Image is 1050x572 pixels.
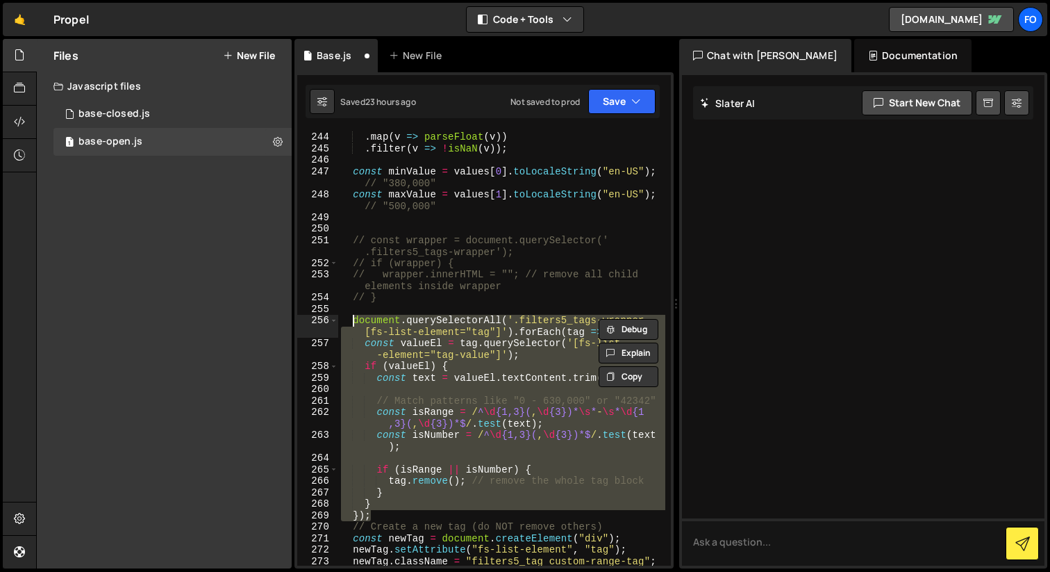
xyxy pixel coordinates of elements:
[297,452,338,464] div: 264
[340,96,416,108] div: Saved
[53,48,78,63] h2: Files
[297,464,338,476] div: 265
[297,510,338,522] div: 269
[78,136,142,148] div: base-open.js
[317,49,351,63] div: Base.js
[223,50,275,61] button: New File
[588,89,656,114] button: Save
[297,556,338,568] div: 273
[297,269,338,292] div: 253
[297,395,338,407] div: 261
[297,384,338,395] div: 260
[510,96,580,108] div: Not saved to prod
[297,498,338,510] div: 268
[599,343,658,363] button: Explain
[53,128,292,156] div: 17111/47186.js
[297,258,338,270] div: 252
[297,373,338,384] div: 259
[297,235,338,258] div: 251
[297,304,338,316] div: 255
[3,3,37,36] a: 🤙
[467,7,583,32] button: Code + Tools
[78,108,150,120] div: base-closed.js
[297,143,338,155] div: 245
[297,521,338,533] div: 270
[700,97,756,110] h2: Slater AI
[297,131,338,143] div: 244
[389,49,447,63] div: New File
[297,166,338,189] div: 247
[297,212,338,224] div: 249
[53,100,292,128] div: 17111/47461.js
[297,315,338,338] div: 256
[297,223,338,235] div: 250
[297,361,338,373] div: 258
[297,338,338,361] div: 257
[297,544,338,556] div: 272
[1018,7,1043,32] a: fo
[297,154,338,166] div: 246
[854,39,972,72] div: Documentation
[297,475,338,487] div: 266
[862,90,972,115] button: Start new chat
[599,319,658,340] button: Debug
[37,72,292,100] div: Javascript files
[53,11,89,28] div: Propel
[297,487,338,499] div: 267
[679,39,851,72] div: Chat with [PERSON_NAME]
[365,96,416,108] div: 23 hours ago
[889,7,1014,32] a: [DOMAIN_NAME]
[297,430,338,452] div: 263
[65,138,74,149] span: 1
[297,292,338,304] div: 254
[297,189,338,212] div: 248
[297,533,338,545] div: 271
[599,366,658,387] button: Copy
[297,407,338,430] div: 262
